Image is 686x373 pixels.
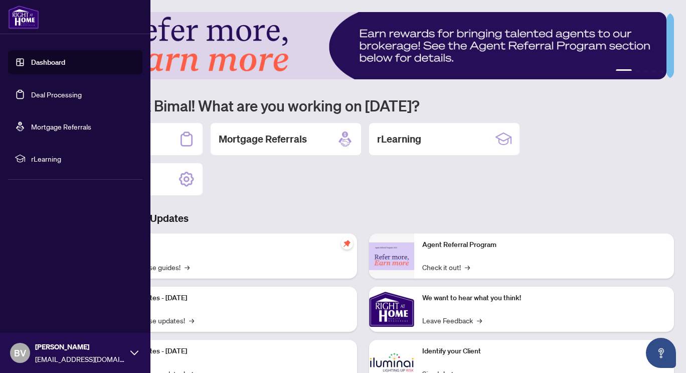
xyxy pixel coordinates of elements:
img: Slide 0 [52,12,666,79]
h2: rLearning [377,132,421,146]
p: Agent Referral Program [422,239,666,251]
a: Deal Processing [31,90,82,99]
img: Agent Referral Program [369,242,414,270]
h2: Mortgage Referrals [219,132,307,146]
span: → [189,315,194,326]
button: 1 [616,69,632,73]
button: 4 [652,69,656,73]
span: pushpin [341,237,353,250]
span: → [465,262,470,273]
h3: Brokerage & Industry Updates [52,211,674,225]
button: 5 [660,69,664,73]
img: We want to hear what you think! [369,287,414,332]
p: Platform Updates - [DATE] [105,293,349,304]
img: logo [8,5,39,29]
p: Identify your Client [422,346,666,357]
a: Dashboard [31,58,65,67]
span: [PERSON_NAME] [35,341,125,352]
p: Platform Updates - [DATE] [105,346,349,357]
span: BV [14,346,26,360]
a: Check it out!→ [422,262,470,273]
p: We want to hear what you think! [422,293,666,304]
h1: Welcome back Bimal! What are you working on [DATE]? [52,96,674,115]
a: Leave Feedback→ [422,315,482,326]
a: Mortgage Referrals [31,122,91,131]
button: 3 [644,69,648,73]
p: Self-Help [105,239,349,251]
span: → [477,315,482,326]
button: 2 [636,69,640,73]
button: Open asap [646,338,676,368]
span: rLearning [31,153,135,164]
span: [EMAIL_ADDRESS][DOMAIN_NAME] [35,353,125,364]
span: → [185,262,190,273]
